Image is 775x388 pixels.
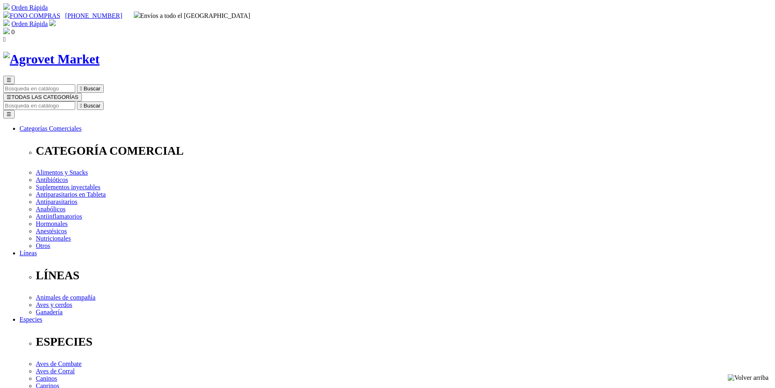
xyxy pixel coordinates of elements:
a: Aves de Corral [36,368,75,375]
a: Líneas [20,250,37,256]
p: CATEGORÍA COMERCIAL [36,144,772,158]
p: ESPECIES [36,335,772,349]
a: Aves y cerdos [36,301,72,308]
a: Ganadería [36,309,63,316]
a: Aves de Combate [36,360,82,367]
a: Caninos [36,375,57,382]
a: Anestésicos [36,228,67,235]
img: Volver arriba [728,374,768,381]
a: Especies [20,316,42,323]
a: Animales de compañía [36,294,96,301]
a: Otros [36,242,50,249]
p: LÍNEAS [36,269,772,282]
a: Nutricionales [36,235,71,242]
